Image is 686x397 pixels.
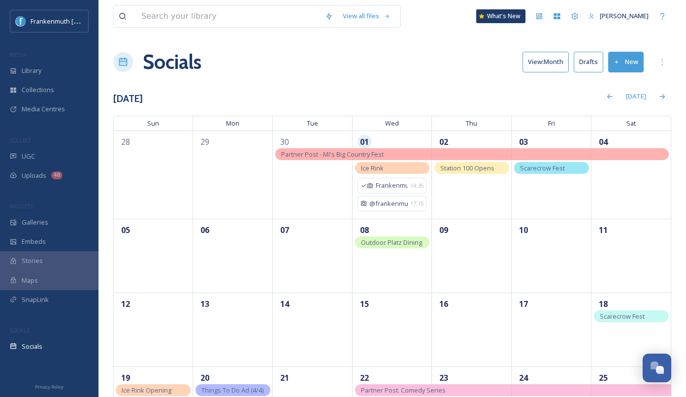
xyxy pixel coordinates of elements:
span: Things To Do Ad (4/4) [201,386,263,395]
span: 13 [198,297,212,311]
span: 10 [517,223,530,237]
span: Embeds [22,237,46,246]
a: [PERSON_NAME] [584,6,653,26]
span: Media Centres [22,104,65,114]
span: 14:35 [410,182,424,190]
span: 29 [198,135,212,149]
span: Ice Rink Opening [122,386,171,395]
span: Partner Post: Comedy Series [361,386,446,395]
span: 08 [358,223,371,237]
span: Sun [113,116,193,131]
img: Social%20Media%20PFP%202025.jpg [16,16,26,26]
span: 11 [596,223,610,237]
span: 02 [437,135,451,149]
span: Stories [22,256,43,265]
span: [PERSON_NAME] [600,11,649,20]
span: 06 [198,223,212,237]
span: SOCIALS [10,327,30,334]
span: Ice Rink [361,164,384,172]
button: New [608,52,644,72]
span: Tue [273,116,353,131]
span: 30 [278,135,292,149]
span: 17:15 [410,199,424,208]
span: Frankenmuth [376,181,408,190]
span: Privacy Policy [35,384,64,390]
span: 14 [278,297,292,311]
span: 01 [358,135,371,149]
span: Thu [432,116,512,131]
span: 24 [517,371,530,385]
h3: [DATE] [113,92,143,106]
span: Galleries [22,218,48,227]
span: 07 [278,223,292,237]
span: 23 [437,371,451,385]
span: MEDIA [10,51,27,58]
span: 04 [596,135,610,149]
span: 25 [596,371,610,385]
span: 16 [437,297,451,311]
span: 09 [437,223,451,237]
span: 05 [119,223,132,237]
button: Drafts [574,52,603,72]
span: 15 [358,297,371,311]
span: Wed [353,116,432,131]
span: COLLECT [10,136,31,144]
div: [DATE] [621,87,651,106]
button: Open Chat [643,354,671,382]
span: Station 100 Opens [440,164,494,172]
span: Partner Post - MI's Big Country Fest [281,150,384,159]
a: View all files [338,6,395,26]
span: Uploads [22,171,46,180]
span: 12 [119,297,132,311]
span: 22 [358,371,371,385]
a: Privacy Policy [35,380,64,392]
span: @frankenmuth [369,199,408,208]
input: Search your library [136,5,320,27]
span: Collections [22,85,54,95]
span: Sat [591,116,671,131]
span: Frankenmuth [US_STATE] [31,16,105,26]
span: 21 [278,371,292,385]
a: What's New [476,9,525,23]
button: View:Month [523,52,569,72]
span: 28 [119,135,132,149]
span: Maps [22,276,38,285]
div: 40 [51,171,63,179]
span: 19 [119,371,132,385]
span: 17 [517,297,530,311]
span: 20 [198,371,212,385]
span: Mon [193,116,273,131]
span: UGC [22,152,35,161]
span: WIDGETS [10,202,33,210]
span: 18 [596,297,610,311]
span: Socials [22,342,42,351]
span: Scarecrow Fest [600,312,645,321]
span: Fri [512,116,591,131]
a: Socials [143,47,201,77]
span: Scarecrow Fest Deadline [520,164,565,184]
span: Outdoor Platz Dining [361,238,422,247]
span: SnapLink [22,295,49,304]
span: Library [22,66,41,75]
a: Drafts [574,52,608,72]
span: 03 [517,135,530,149]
